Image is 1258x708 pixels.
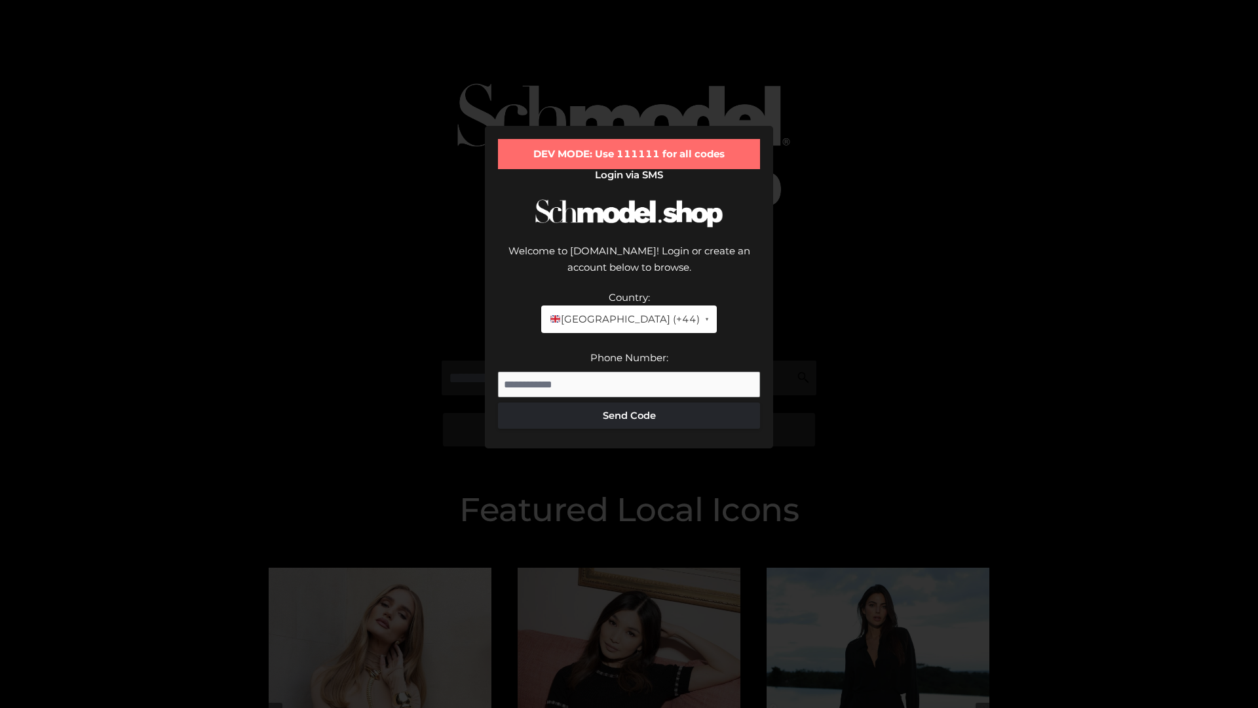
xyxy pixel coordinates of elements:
label: Phone Number: [590,351,668,364]
div: DEV MODE: Use 111111 for all codes [498,139,760,169]
label: Country: [609,291,650,304]
span: [GEOGRAPHIC_DATA] (+44) [549,311,699,328]
img: Schmodel Logo [531,187,727,239]
h2: Login via SMS [498,169,760,181]
button: Send Code [498,403,760,429]
div: Welcome to [DOMAIN_NAME]! Login or create an account below to browse. [498,243,760,289]
img: 🇬🇧 [550,314,560,324]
